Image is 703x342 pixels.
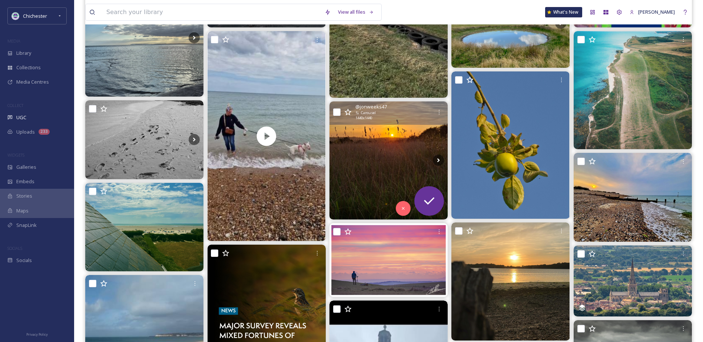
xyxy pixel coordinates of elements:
a: View all files [334,5,378,19]
span: Chichester [23,13,47,19]
div: 233 [39,129,50,135]
a: What's New [545,7,582,17]
span: Maps [16,207,29,214]
img: Photographer Enjoying the scene. Took this image a while ago on top of Devils Dyke, the sunset wa... [329,223,448,297]
img: A recent bbcsussex #PhotoOfTheDay by John Screech captures the timeless presence of the Cathedral... [574,245,692,317]
img: Making a sound piece while walking on banks of Adur #walkingpedagogy #southdowns #southdownsnatio... [85,100,203,179]
span: Collections [16,64,41,71]
img: thumbnail [208,31,326,241]
span: Carousel [361,110,376,115]
span: Galleries [16,164,36,171]
span: MEDIA [7,38,20,44]
input: Search your library [103,4,321,20]
span: Embeds [16,178,34,185]
a: Privacy Policy [26,329,48,338]
img: #BeachyHead #SevenSistersCliffs #SouthDowns #Eastbourne #UKCoastline #WhiteCliffs #CoastalViews #... [574,31,692,149]
img: Apples on Benfield Hill Local Nature Reserve. Photo clairepeters33 #naturephotos #thankful #wildl... [451,71,570,219]
span: Media Centres [16,78,49,85]
span: WIDGETS [7,152,24,158]
img: Slate repair work with a view - #slate #slating #roofing #roofingcontractor #roofingcompany #repa... [85,183,203,271]
span: UGC [16,114,26,121]
span: [PERSON_NAME] [638,9,675,15]
span: Stories [16,192,32,199]
img: What a gorgeous photo to start the day!wild_andwoody_photography Taken yesterday morning. Such a ... [574,153,692,241]
span: COLLECT [7,103,23,108]
span: @ jonweeks47 [355,103,387,110]
img: Logo_of_Chichester_District_Council.png [12,12,19,20]
span: 1440 x 1440 [355,115,372,121]
span: SOCIALS [7,245,22,251]
span: Uploads [16,128,35,135]
video: August so far..... it's not all just bull terriers and the border... we have 15 birds too 😲 😱 oh.... [208,31,326,241]
span: SnapLink [16,222,37,229]
img: Sunset over the southdowns on our dog walk yesterday evening #sunset #southdowns #stanmerpark [329,101,448,219]
span: Library [16,50,31,57]
img: An so ends another day . Lovely evening at Chichester harbour #chichester harbour #chichesterharbour [451,222,570,341]
span: Privacy Policy [26,332,48,337]
span: Socials [16,257,32,264]
a: [PERSON_NAME] [626,5,679,19]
